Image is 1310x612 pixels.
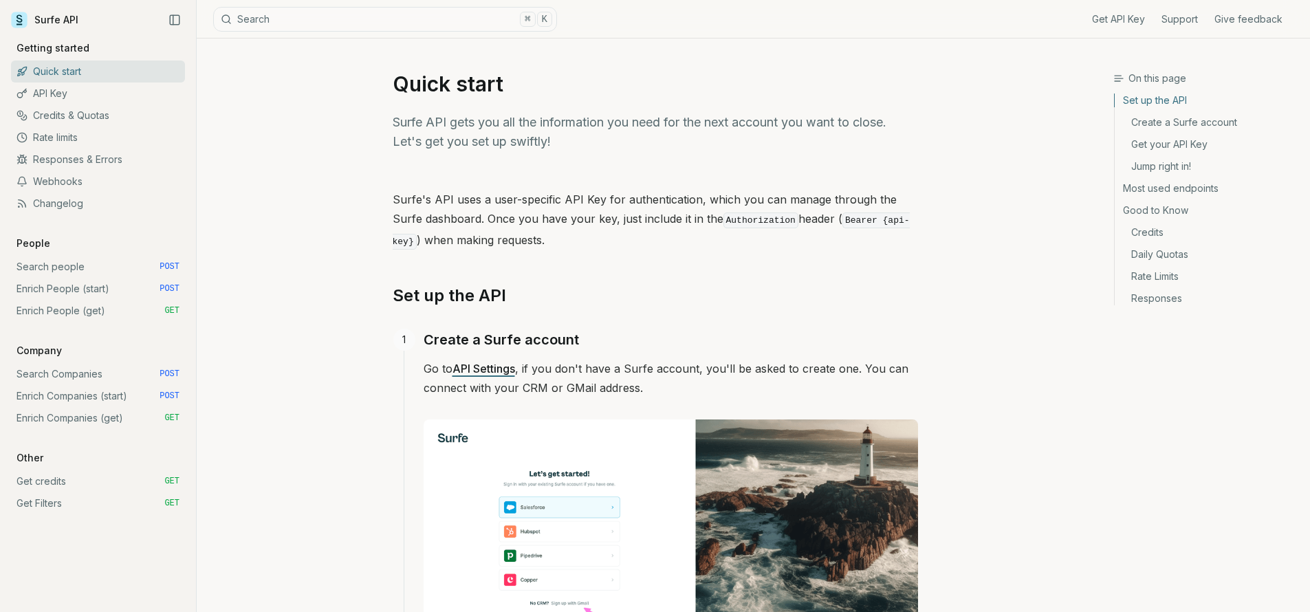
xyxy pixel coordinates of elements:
[11,385,185,407] a: Enrich Companies (start) POST
[11,300,185,322] a: Enrich People (get) GET
[11,237,56,250] p: People
[1113,72,1299,85] h3: On this page
[424,359,918,397] p: Go to , if you don't have a Surfe account, you'll be asked to create one. You can connect with yo...
[11,10,78,30] a: Surfe API
[11,451,49,465] p: Other
[1115,133,1299,155] a: Get your API Key
[11,127,185,149] a: Rate limits
[160,391,179,402] span: POST
[11,149,185,171] a: Responses & Errors
[160,369,179,380] span: POST
[1115,199,1299,221] a: Good to Know
[11,363,185,385] a: Search Companies POST
[537,12,552,27] kbd: K
[520,12,535,27] kbd: ⌘
[1115,221,1299,243] a: Credits
[11,344,67,358] p: Company
[1115,243,1299,265] a: Daily Quotas
[164,498,179,509] span: GET
[164,305,179,316] span: GET
[1115,111,1299,133] a: Create a Surfe account
[11,41,95,55] p: Getting started
[393,72,918,96] h1: Quick start
[1115,94,1299,111] a: Set up the API
[393,285,506,307] a: Set up the API
[213,7,557,32] button: Search⌘K
[11,492,185,514] a: Get Filters GET
[1115,265,1299,287] a: Rate Limits
[11,171,185,193] a: Webhooks
[1115,287,1299,305] a: Responses
[160,283,179,294] span: POST
[1115,155,1299,177] a: Jump right in!
[1214,12,1282,26] a: Give feedback
[11,193,185,215] a: Changelog
[11,407,185,429] a: Enrich Companies (get) GET
[11,61,185,83] a: Quick start
[393,113,918,151] p: Surfe API gets you all the information you need for the next account you want to close. Let's get...
[1115,177,1299,199] a: Most used endpoints
[11,278,185,300] a: Enrich People (start) POST
[164,413,179,424] span: GET
[424,329,579,351] a: Create a Surfe account
[11,256,185,278] a: Search people POST
[393,190,918,252] p: Surfe's API uses a user-specific API Key for authentication, which you can manage through the Sur...
[160,261,179,272] span: POST
[11,83,185,105] a: API Key
[164,476,179,487] span: GET
[723,212,798,228] code: Authorization
[164,10,185,30] button: Collapse Sidebar
[11,470,185,492] a: Get credits GET
[1092,12,1145,26] a: Get API Key
[1161,12,1198,26] a: Support
[11,105,185,127] a: Credits & Quotas
[452,362,515,375] a: API Settings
